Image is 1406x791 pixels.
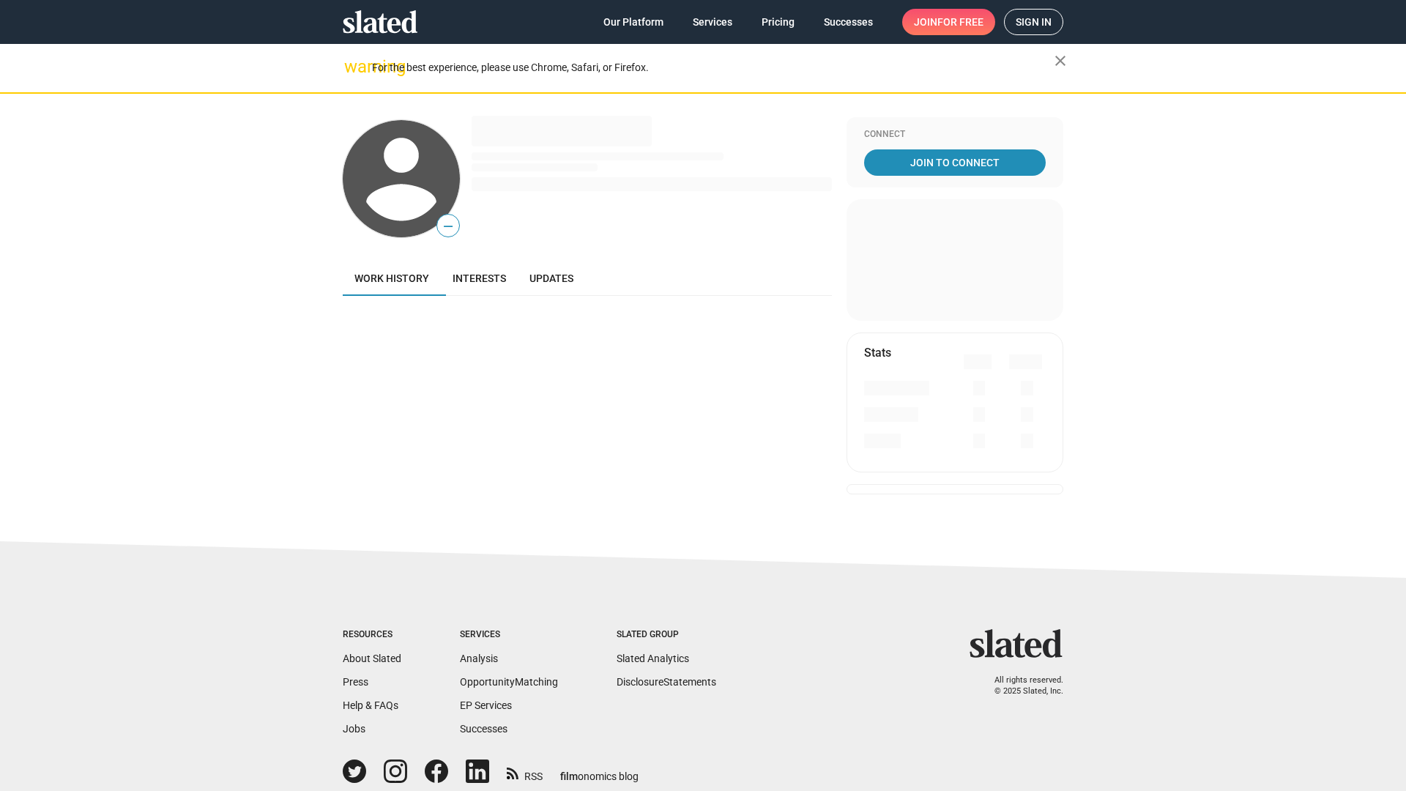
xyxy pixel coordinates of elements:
a: Successes [812,9,885,35]
span: Pricing [762,9,795,35]
span: for free [937,9,983,35]
a: Our Platform [592,9,675,35]
a: DisclosureStatements [617,676,716,688]
a: Services [681,9,744,35]
a: Pricing [750,9,806,35]
a: Join To Connect [864,149,1046,176]
a: Sign in [1004,9,1063,35]
a: RSS [507,761,543,784]
a: Interests [441,261,518,296]
span: Sign in [1016,10,1052,34]
a: Work history [343,261,441,296]
span: — [437,217,459,236]
a: Help & FAQs [343,699,398,711]
span: Join To Connect [867,149,1043,176]
a: Joinfor free [902,9,995,35]
a: Slated Analytics [617,653,689,664]
a: Analysis [460,653,498,664]
div: Resources [343,629,401,641]
span: Updates [529,272,573,284]
a: Jobs [343,723,365,735]
span: Join [914,9,983,35]
p: All rights reserved. © 2025 Slated, Inc. [979,675,1063,697]
div: For the best experience, please use Chrome, Safari, or Firefox. [372,58,1054,78]
span: Successes [824,9,873,35]
a: About Slated [343,653,401,664]
mat-icon: warning [344,58,362,75]
span: Our Platform [603,9,663,35]
a: Press [343,676,368,688]
a: EP Services [460,699,512,711]
a: Successes [460,723,507,735]
div: Services [460,629,558,641]
mat-card-title: Stats [864,345,891,360]
span: film [560,770,578,782]
a: Updates [518,261,585,296]
a: filmonomics blog [560,758,639,784]
span: Services [693,9,732,35]
div: Connect [864,129,1046,141]
a: OpportunityMatching [460,676,558,688]
span: Work history [354,272,429,284]
mat-icon: close [1052,52,1069,70]
span: Interests [453,272,506,284]
div: Slated Group [617,629,716,641]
